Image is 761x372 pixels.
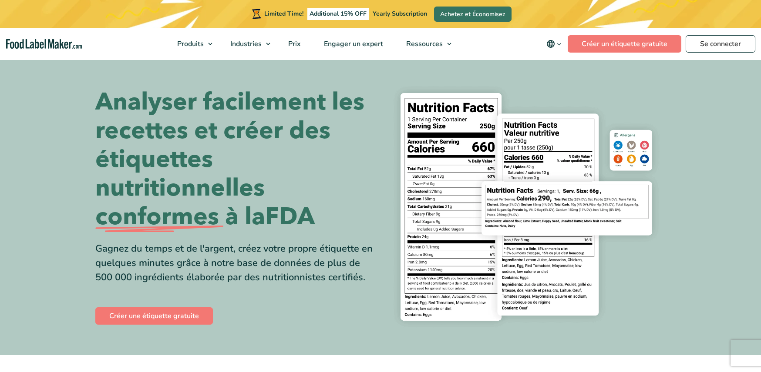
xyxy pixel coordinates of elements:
a: Industries [219,28,275,60]
span: Additional 15% OFF [307,8,369,20]
a: Engager un expert [313,28,393,60]
span: Limited Time! [264,10,303,18]
a: Produits [166,28,217,60]
span: Ressources [404,39,444,49]
a: Ressources [395,28,456,60]
span: Prix [286,39,302,49]
a: Prix [277,28,310,60]
a: Se connecter [686,35,755,53]
span: conformes à la [95,203,265,231]
a: Créer un étiquette gratuite [568,35,681,53]
h1: Analyser facilement les recettes et créer des étiquettes nutritionnelles FDA [95,88,374,231]
a: Créer une étiquette gratuite [95,307,213,325]
span: Yearly Subscription [373,10,427,18]
span: Industries [228,39,263,49]
div: Gagnez du temps et de l'argent, créez votre propre étiquette en quelques minutes grâce à notre ba... [95,242,374,285]
span: Produits [175,39,205,49]
a: Achetez et Économisez [434,7,512,22]
span: Engager un expert [321,39,384,49]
